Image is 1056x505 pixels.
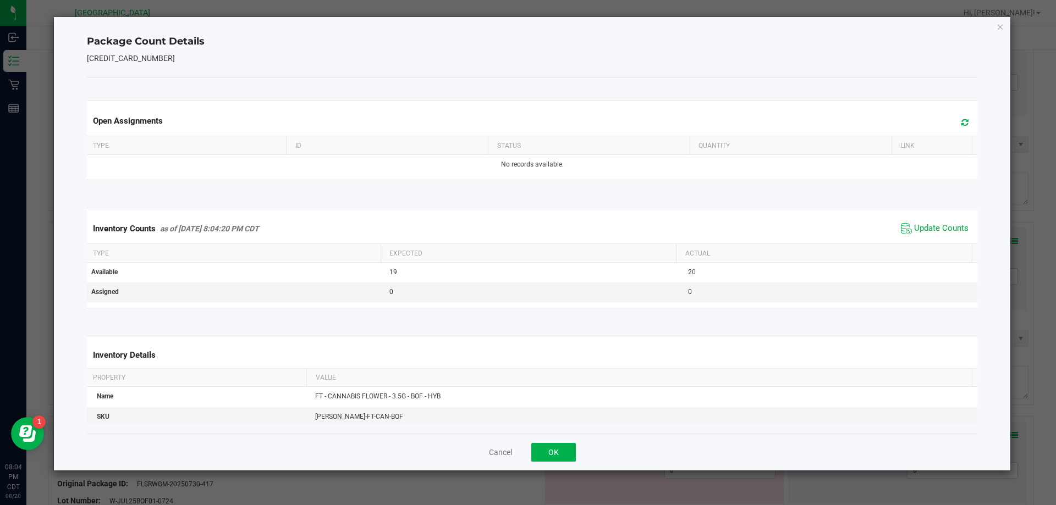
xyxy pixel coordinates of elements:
[93,224,156,234] span: Inventory Counts
[93,374,125,381] span: Property
[389,288,393,296] span: 0
[914,223,969,234] span: Update Counts
[93,350,156,360] span: Inventory Details
[688,268,696,276] span: 20
[32,415,46,429] iframe: Resource center unread badge
[389,268,397,276] span: 19
[93,116,163,126] span: Open Assignments
[87,35,978,49] h4: Package Count Details
[900,142,915,149] span: Link
[489,447,512,458] button: Cancel
[315,413,403,420] span: [PERSON_NAME]-FT-CAN-BOF
[11,417,44,450] iframe: Resource center
[389,249,422,257] span: Expected
[688,288,692,296] span: 0
[685,249,710,257] span: Actual
[315,392,441,400] span: FT - CANNABIS FLOWER - 3.5G - BOF - HYB
[97,392,113,400] span: Name
[160,224,259,233] span: as of [DATE] 8:04:20 PM CDT
[85,155,980,174] td: No records available.
[91,268,118,276] span: Available
[97,413,109,420] span: SKU
[531,443,576,462] button: OK
[997,20,1004,33] button: Close
[497,142,521,149] span: Status
[698,142,730,149] span: Quantity
[87,54,978,63] h5: [CREDIT_CARD_NUMBER]
[93,249,109,257] span: Type
[316,374,336,381] span: Value
[295,142,301,149] span: ID
[91,288,119,296] span: Assigned
[93,142,109,149] span: Type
